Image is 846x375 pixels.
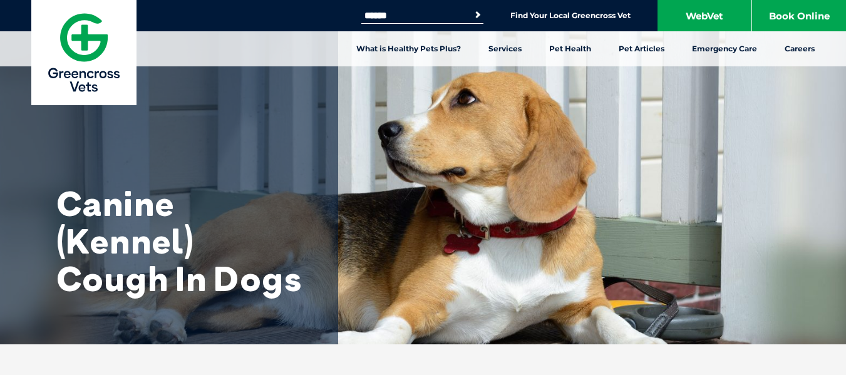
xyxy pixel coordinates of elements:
[343,31,475,66] a: What is Healthy Pets Plus?
[771,31,828,66] a: Careers
[535,31,605,66] a: Pet Health
[475,31,535,66] a: Services
[678,31,771,66] a: Emergency Care
[510,11,631,21] a: Find Your Local Greencross Vet
[472,9,484,21] button: Search
[56,185,307,297] h1: Canine (Kennel) Cough In Dogs
[605,31,678,66] a: Pet Articles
